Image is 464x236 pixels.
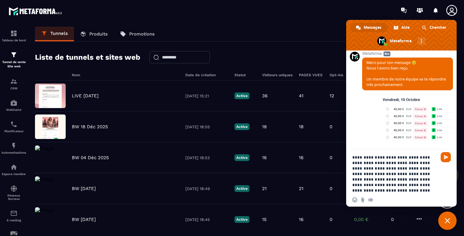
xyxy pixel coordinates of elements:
img: automations [10,99,17,107]
p: [DATE] 15:21 [185,94,228,98]
p: 41 [299,93,304,99]
a: formationformationCRM [2,73,26,95]
p: 12 [330,93,334,99]
p: 18 [299,124,304,129]
p: Réseaux Sociaux [2,194,26,200]
a: automationsautomationsEspace membre [2,159,26,180]
a: automationsautomationsWebinaire [2,95,26,116]
p: [DATE] 18:49 [185,186,228,191]
p: Webinaire [2,108,26,111]
span: Aide [401,23,410,32]
p: 15 [262,217,267,222]
img: image [35,84,66,108]
div: Aide [388,23,416,32]
p: 0 [391,217,409,222]
img: image [35,207,54,213]
a: Promotions [114,27,161,41]
span: Insérer un emoji [352,197,357,202]
p: Active [234,185,249,192]
p: 18 [262,124,267,129]
img: automations [10,142,17,149]
img: scheduler [10,121,17,128]
p: LIVE [DATE] [72,93,99,99]
span: Messages [364,23,381,32]
img: automations [10,163,17,171]
p: 0 [330,124,332,129]
img: image [35,114,66,139]
img: formation [10,78,17,85]
span: Envoyer [441,152,451,162]
p: Active [234,123,249,130]
h6: Statut [234,73,256,77]
span: Chercher [430,23,446,32]
span: Metaforma [362,51,453,56]
img: formation [10,30,17,37]
div: Chercher [416,23,452,32]
p: CRM [2,87,26,90]
p: 0,00 € [354,217,385,222]
p: 21 [299,186,304,191]
span: Merci pour ton message 😊 Nous l’avons bien reçu. Un membre de notre équipe va te répondre très pr... [366,60,446,87]
p: 0 [330,217,332,222]
p: Automatisations [2,151,26,154]
p: [DATE] 18:45 [185,217,228,222]
p: BW 18 Déc 2025 [72,124,108,129]
h6: Nom [72,73,179,77]
p: Tableau de bord [2,39,26,42]
a: emailemailE-mailing [2,205,26,227]
a: formationformationTableau de bord [2,25,26,47]
div: Fermer le chat [438,212,457,230]
h6: Opt-ins [330,73,348,77]
p: 0 [330,155,332,160]
p: 16 [262,155,267,160]
h6: Visiteurs uniques [262,73,293,77]
img: email [10,210,17,217]
p: Active [234,216,249,223]
p: [DATE] 18:55 [185,125,228,129]
a: schedulerschedulerPlanificateur [2,116,26,137]
p: BW [DATE] [72,217,96,222]
span: Message audio [368,197,373,202]
div: Vendredi, 10 Octobre [383,98,420,102]
p: [DATE] 18:53 [185,155,228,160]
p: 16 [299,217,304,222]
div: Autres canaux [417,37,426,45]
h6: Date de création [185,73,228,77]
p: BW [DATE] [72,186,96,191]
p: Tunnel de vente Site web [2,60,26,69]
p: BW 04 Déc 2025 [72,155,109,160]
img: image [35,145,54,151]
img: image [35,176,54,182]
p: Tunnels [50,31,68,36]
p: Active [234,92,249,99]
p: E-mailing [2,219,26,222]
span: Bot [384,51,390,56]
a: social-networksocial-networkRéseaux Sociaux [2,180,26,205]
h2: Liste de tunnels et sites web [35,51,140,63]
textarea: Entrez votre message... [352,155,437,193]
p: 21 [262,186,267,191]
p: Promotions [129,31,155,37]
a: Produits [74,27,114,41]
p: Produits [89,31,108,37]
span: Envoyer un fichier [360,197,365,202]
p: Planificateur [2,129,26,133]
h6: PAGES VUES [299,73,323,77]
img: logo [9,6,64,17]
a: formationformationTunnel de vente Site web [2,47,26,73]
div: Messages [350,23,388,32]
p: Espace membre [2,172,26,176]
p: Active [234,154,249,161]
p: 36 [262,93,268,99]
p: 0 [330,186,332,191]
a: Tunnels [35,27,74,41]
img: social-network [10,185,17,192]
a: automationsautomationsAutomatisations [2,137,26,159]
p: 16 [299,155,304,160]
img: formation [10,51,17,58]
